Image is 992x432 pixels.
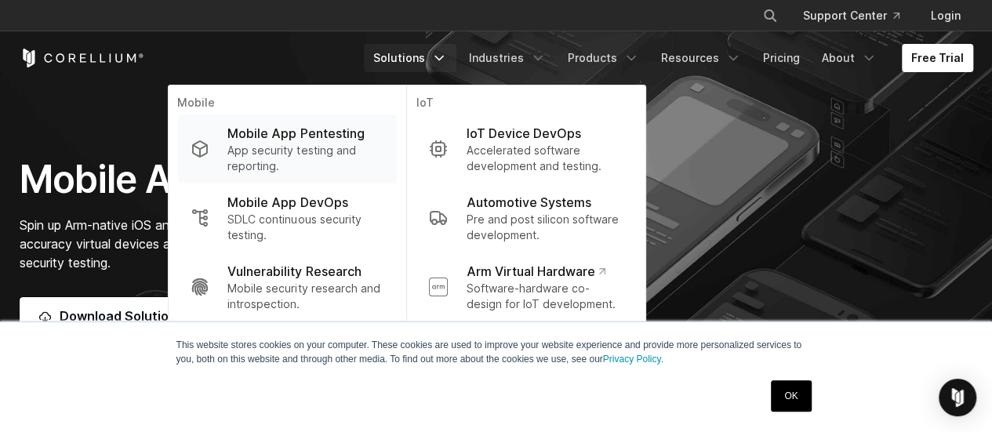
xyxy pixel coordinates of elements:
span: Spin up Arm-native iOS and Android virtual devices with near-limitless device and OS combinations... [20,217,628,270]
p: Accelerated software development and testing. [466,143,623,174]
a: Corellium Home [20,49,144,67]
a: IoT Device DevOps Accelerated software development and testing. [416,114,635,183]
a: Pricing [754,44,809,72]
p: Pre and post silicon software development. [466,212,623,243]
a: Free Trial [902,44,973,72]
h1: Mobile App Penetration Testing [20,156,645,203]
a: Arm Virtual Hardware Software-hardware co-design for IoT development. [416,252,635,321]
a: Privacy Policy. [603,354,663,365]
p: Mobile App DevOps [227,193,347,212]
a: Download Solution Brief [20,297,229,335]
a: Solutions [364,44,456,72]
button: Search [756,2,784,30]
a: Mobile App DevOps SDLC continuous security testing. [177,183,396,252]
a: Login [918,2,973,30]
p: Arm Virtual Hardware [466,262,605,281]
div: Open Intercom Messenger [939,379,976,416]
p: SDLC continuous security testing. [227,212,383,243]
p: Vulnerability Research [227,262,361,281]
p: App security testing and reporting. [227,143,383,174]
div: Navigation Menu [364,44,973,72]
a: OK [771,380,811,412]
a: Automotive Systems Pre and post silicon software development. [416,183,635,252]
span: Download Solution Brief [60,307,210,325]
p: Mobile [177,95,396,114]
div: Navigation Menu [743,2,973,30]
a: About [812,44,886,72]
a: Resources [652,44,750,72]
p: Mobile security research and introspection. [227,281,383,312]
a: Vulnerability Research Mobile security research and introspection. [177,252,396,321]
p: IoT [416,95,635,114]
a: Industries [460,44,555,72]
a: Products [558,44,649,72]
p: This website stores cookies on your computer. These cookies are used to improve your website expe... [176,338,816,366]
p: IoT Device DevOps [466,124,580,143]
p: Mobile App Pentesting [227,124,364,143]
a: Mobile App Pentesting App security testing and reporting. [177,114,396,183]
p: Software-hardware co-design for IoT development. [466,281,623,312]
a: Support Center [790,2,912,30]
p: Automotive Systems [466,193,590,212]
